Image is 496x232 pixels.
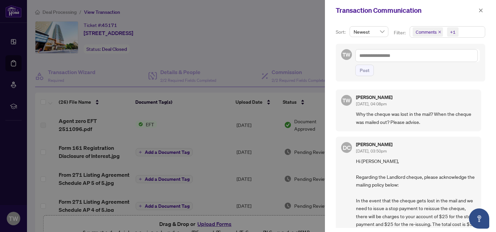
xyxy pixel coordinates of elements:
[354,27,384,37] span: Newest
[469,208,489,229] button: Open asap
[438,30,441,34] span: close
[342,51,351,59] span: TW
[356,110,476,126] span: Why the cheque was lost in the mail? When the cheque was mailed out? Please advise.
[336,28,347,36] p: Sort:
[355,65,374,76] button: Post
[336,5,476,15] div: Transaction Communication
[342,143,351,152] span: DC
[450,29,456,35] div: +1
[356,95,392,100] h5: [PERSON_NAME]
[416,29,437,35] span: Comments
[356,142,392,147] h5: [PERSON_NAME]
[356,148,387,154] span: [DATE], 03:50pm
[478,8,483,13] span: close
[413,27,443,37] span: Comments
[342,96,351,104] span: TW
[356,101,387,106] span: [DATE], 04:08pm
[394,29,407,36] p: Filter:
